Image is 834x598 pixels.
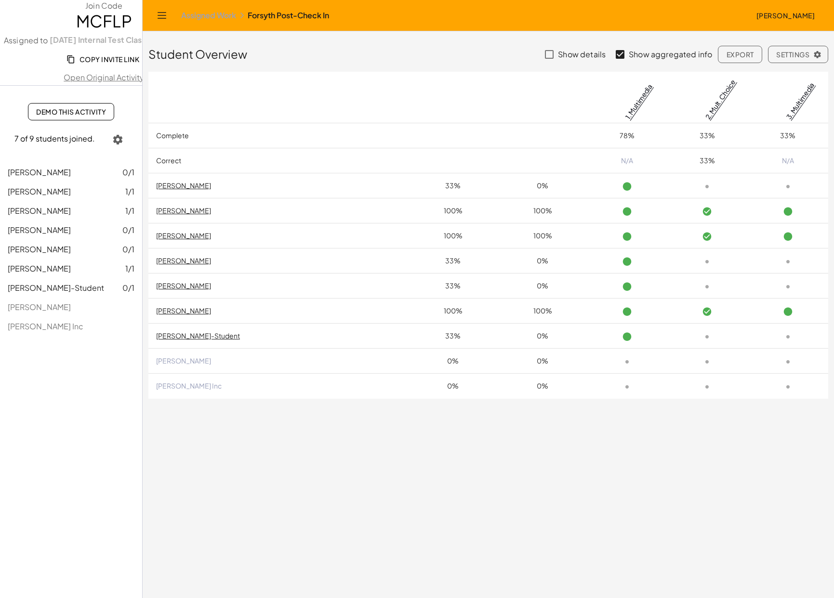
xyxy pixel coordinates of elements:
[622,182,632,192] i: Task finished.
[181,11,236,20] a: Assigned Work
[8,302,71,312] span: [PERSON_NAME]
[622,332,632,342] i: Task finished.
[622,357,632,367] i: Task not started.
[408,173,498,198] td: 33%
[783,282,793,292] i: Task not started.
[702,207,712,217] i: Task finished and correct.
[36,107,106,116] span: Demo This Activity
[408,324,498,349] td: 33%
[408,248,498,273] td: 33%
[498,324,587,349] td: 0%
[629,43,712,66] label: Show aggregated info
[61,51,147,68] button: Copy Invite Link
[122,167,134,178] span: 0/1
[768,46,828,63] button: Settings
[148,31,828,66] div: Student Overview
[718,46,762,63] button: Export
[595,156,659,166] div: N/A
[48,35,204,47] a: [DATE] Internal Test Class for Forsyth
[8,321,83,331] span: [PERSON_NAME] Inc
[756,11,815,20] span: [PERSON_NAME]
[8,225,71,235] span: [PERSON_NAME]
[622,307,632,317] i: Task finished.
[125,263,134,274] span: 1/1
[755,156,821,166] div: N/A
[156,206,211,215] a: [PERSON_NAME]
[783,357,793,367] i: Task not started.
[156,231,211,240] a: [PERSON_NAME]
[156,256,211,265] a: [PERSON_NAME]
[702,382,712,392] i: Task not started.
[408,273,498,299] td: 33%
[498,273,587,299] td: 0%
[498,248,587,273] td: 0%
[156,281,211,290] a: [PERSON_NAME]
[783,182,793,192] i: Task not started.
[702,182,712,192] i: Task not started.
[667,148,748,173] td: 33%
[408,198,498,223] td: 100%
[8,167,71,177] span: [PERSON_NAME]
[783,307,793,317] i: Task finished.
[702,257,712,267] i: Task not started.
[587,123,667,148] td: 78%
[783,207,793,217] i: Task finished.
[622,282,632,292] i: Task finished.
[783,332,793,342] i: Task not started.
[156,381,222,390] span: [PERSON_NAME] Inc
[14,133,95,143] span: 7 of 9 students joined.
[156,181,211,190] a: [PERSON_NAME]
[783,382,793,392] i: Task not started.
[4,35,204,47] label: Assigned to
[498,349,587,374] td: 0%
[498,223,587,248] td: 100%
[776,50,820,59] span: Settings
[702,307,712,317] i: Task finished and correct.
[125,205,134,217] span: 1/1
[148,123,408,148] td: Complete
[536,78,575,123] span: Correct
[8,263,71,273] span: [PERSON_NAME]
[783,232,793,242] i: Task finished.
[8,206,71,216] span: [PERSON_NAME]
[122,224,134,236] span: 0/1
[408,374,498,399] td: 0%
[702,332,712,342] i: Task not started.
[156,356,211,365] span: [PERSON_NAME]
[498,198,587,223] td: 100%
[125,186,134,197] span: 1/1
[622,257,632,267] i: Task finished.
[498,173,587,198] td: 0%
[726,50,754,59] span: Export
[28,103,114,120] a: Demo This Activity
[748,7,822,24] button: [PERSON_NAME]
[8,283,104,293] span: [PERSON_NAME]-Student
[622,232,632,242] i: Task finished.
[498,374,587,399] td: 0%
[784,81,816,121] a: 3. Multimedia
[408,223,498,248] td: 100%
[68,55,139,64] span: Copy Invite Link
[622,207,632,217] i: Task finished.
[156,331,240,340] a: [PERSON_NAME]-Student
[408,299,498,324] td: 100%
[703,78,737,121] a: 2. Mult. Choice
[156,306,211,315] a: [PERSON_NAME]
[122,282,134,294] span: 0/1
[154,8,170,23] button: Toggle navigation
[558,43,606,66] label: Show details
[8,244,71,254] span: [PERSON_NAME]
[8,186,71,196] span: [PERSON_NAME]
[622,382,632,392] i: Task not started.
[702,282,712,292] i: Task not started.
[122,244,134,255] span: 0/1
[702,357,712,367] i: Task not started.
[623,82,654,121] a: 1. Multimedia
[449,88,477,121] span: Complete
[148,148,408,173] td: Correct
[783,257,793,267] i: Task not started.
[408,349,498,374] td: 0%
[667,123,748,148] td: 33%
[747,123,828,148] td: 33%
[498,299,587,324] td: 100%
